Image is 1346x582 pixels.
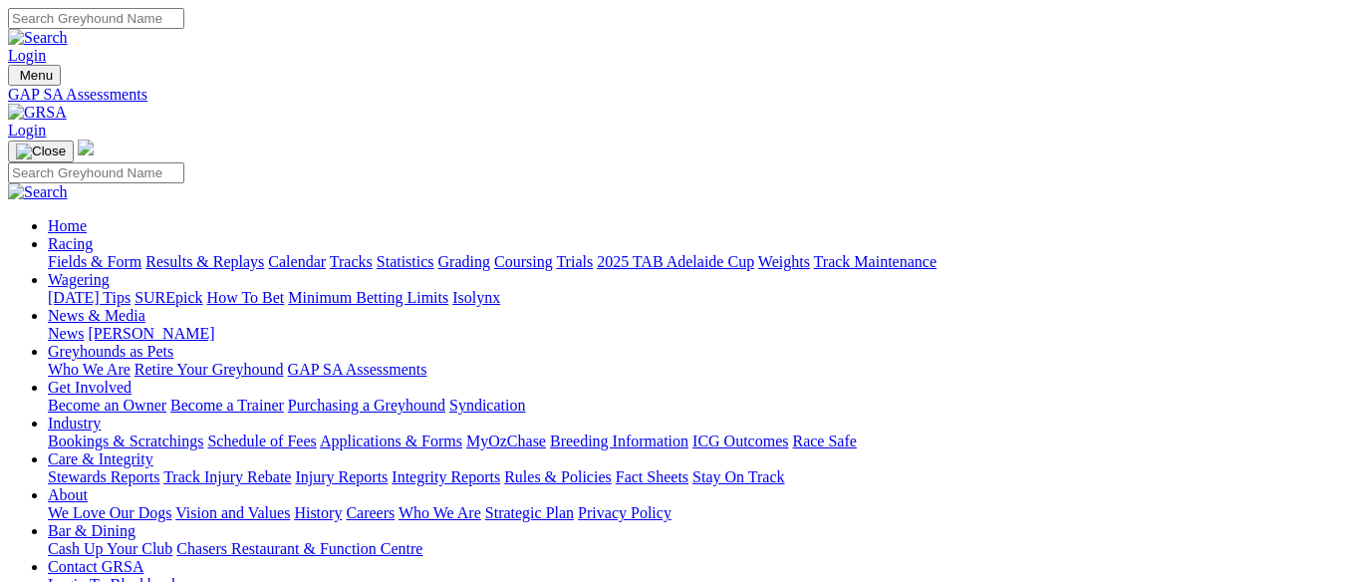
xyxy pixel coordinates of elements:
button: Toggle navigation [8,141,74,162]
a: Syndication [449,397,525,414]
a: Trials [556,253,593,270]
a: Care & Integrity [48,450,153,467]
a: Rules & Policies [504,468,612,485]
a: Get Involved [48,379,132,396]
a: Greyhounds as Pets [48,343,173,360]
a: [DATE] Tips [48,289,131,306]
a: Racing [48,235,93,252]
a: We Love Our Dogs [48,504,171,521]
a: Calendar [268,253,326,270]
a: Stewards Reports [48,468,159,485]
a: Home [48,217,87,234]
a: Isolynx [452,289,500,306]
a: Retire Your Greyhound [135,361,284,378]
a: History [294,504,342,521]
a: MyOzChase [466,433,546,449]
a: Fields & Form [48,253,141,270]
a: Who We Are [399,504,481,521]
a: Breeding Information [550,433,688,449]
a: Track Injury Rebate [163,468,291,485]
a: Industry [48,415,101,432]
a: Strategic Plan [485,504,574,521]
img: Search [8,183,68,201]
input: Search [8,8,184,29]
a: Contact GRSA [48,558,143,575]
a: Schedule of Fees [207,433,316,449]
a: How To Bet [207,289,285,306]
a: Become an Owner [48,397,166,414]
div: Racing [48,253,1338,271]
a: Coursing [494,253,553,270]
div: Greyhounds as Pets [48,361,1338,379]
a: Race Safe [792,433,856,449]
a: Applications & Forms [320,433,462,449]
img: GRSA [8,104,67,122]
a: ICG Outcomes [692,433,788,449]
a: SUREpick [135,289,202,306]
button: Toggle navigation [8,65,61,86]
a: Minimum Betting Limits [288,289,448,306]
a: Careers [346,504,395,521]
a: Purchasing a Greyhound [288,397,445,414]
img: Close [16,144,66,159]
div: Wagering [48,289,1338,307]
a: Track Maintenance [814,253,937,270]
a: News [48,325,84,342]
img: logo-grsa-white.png [78,140,94,155]
a: 2025 TAB Adelaide Cup [597,253,754,270]
a: Injury Reports [295,468,388,485]
a: Who We Are [48,361,131,378]
a: News & Media [48,307,145,324]
a: Integrity Reports [392,468,500,485]
a: Chasers Restaurant & Function Centre [176,540,422,557]
a: Bookings & Scratchings [48,433,203,449]
a: Cash Up Your Club [48,540,172,557]
a: Fact Sheets [616,468,688,485]
a: GAP SA Assessments [8,86,1338,104]
a: Weights [758,253,810,270]
a: Wagering [48,271,110,288]
a: About [48,486,88,503]
a: Login [8,122,46,139]
a: Tracks [330,253,373,270]
a: Privacy Policy [578,504,672,521]
div: Industry [48,433,1338,450]
a: Bar & Dining [48,522,135,539]
a: GAP SA Assessments [288,361,427,378]
img: Search [8,29,68,47]
a: Results & Replays [145,253,264,270]
a: Statistics [377,253,434,270]
a: Login [8,47,46,64]
div: Care & Integrity [48,468,1338,486]
a: Stay On Track [692,468,784,485]
div: Bar & Dining [48,540,1338,558]
a: Vision and Values [175,504,290,521]
a: Become a Trainer [170,397,284,414]
div: News & Media [48,325,1338,343]
div: Get Involved [48,397,1338,415]
div: About [48,504,1338,522]
a: [PERSON_NAME] [88,325,214,342]
input: Search [8,162,184,183]
span: Menu [20,68,53,83]
a: Grading [438,253,490,270]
